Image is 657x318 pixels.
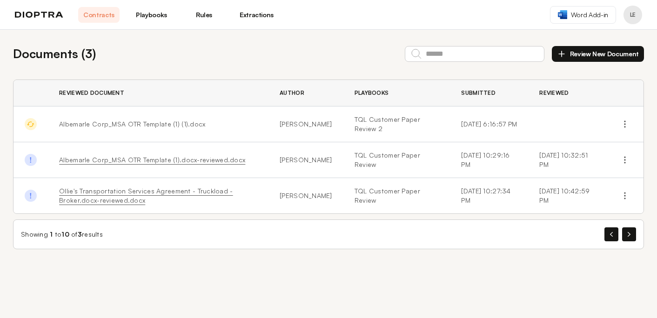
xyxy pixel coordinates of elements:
td: [DATE] 6:16:57 PM [450,106,528,142]
div: Showing to of results [21,230,103,239]
td: [DATE] 10:32:51 PM [528,142,606,178]
a: Extractions [236,7,277,23]
td: [DATE] 10:27:34 PM [450,178,528,214]
th: Playbooks [343,80,450,106]
button: Next [622,227,636,241]
img: Done [25,190,37,202]
td: [PERSON_NAME] [268,106,343,142]
span: 10 [61,230,69,238]
img: Done [25,154,37,166]
img: logo [15,12,63,18]
button: Review New Document [552,46,644,62]
button: Previous [604,227,618,241]
a: TQL Customer Paper Review [355,151,439,169]
span: 1 [50,230,53,238]
th: Author [268,80,343,106]
img: word [558,10,567,19]
th: Submitted [450,80,528,106]
span: Albemarle Corp_MSA OTR Template (1) (1).docx [59,120,205,128]
a: TQL Customer Paper Review [355,186,439,205]
td: [DATE] 10:42:59 PM [528,178,606,214]
a: Word Add-in [550,6,616,24]
th: Reviewed [528,80,606,106]
a: TQL Customer Paper Review 2 [355,115,439,133]
td: [PERSON_NAME] [268,142,343,178]
a: Contracts [78,7,120,23]
span: Word Add-in [571,10,608,20]
a: Playbooks [131,7,172,23]
th: Reviewed Document [48,80,268,106]
a: Ollie's Transportation Services Agreement - Truckload - Broker.docx-reviewed.docx [59,187,233,204]
span: 3 [78,230,82,238]
a: Albemarle Corp_MSA OTR Template (1).docx-reviewed.docx [59,156,245,164]
img: In Progress [25,118,37,130]
button: Profile menu [623,6,642,24]
td: [PERSON_NAME] [268,178,343,214]
h2: Documents ( 3 ) [13,45,96,63]
td: [DATE] 10:29:16 PM [450,142,528,178]
a: Rules [183,7,225,23]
